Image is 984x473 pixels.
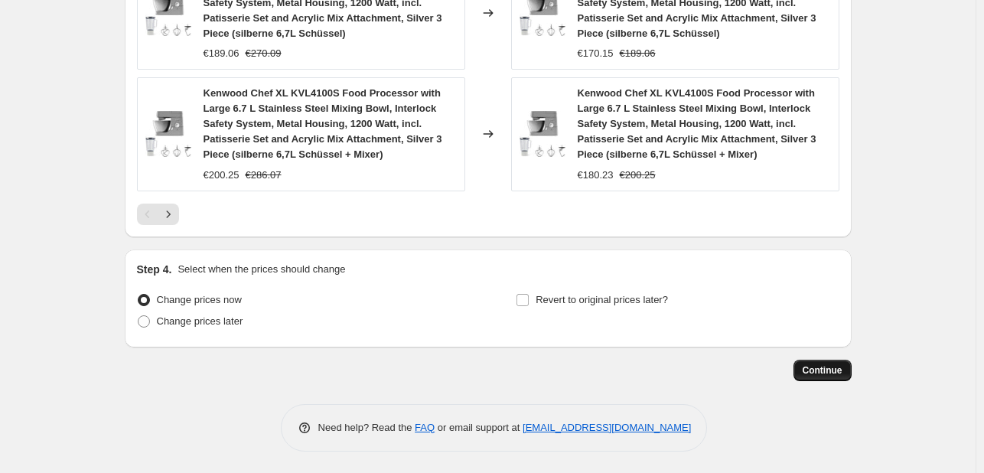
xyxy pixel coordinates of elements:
span: or email support at [435,422,523,433]
p: Select when the prices should change [178,262,345,277]
strike: €189.06 [620,46,656,61]
span: Change prices later [157,315,243,327]
div: €189.06 [204,46,239,61]
h2: Step 4. [137,262,172,277]
span: Change prices now [157,294,242,305]
span: Kenwood Chef XL KVL4100S Food Processor with Large 6.7 L Stainless Steel Mixing Bowl, Interlock S... [204,87,442,160]
div: €200.25 [204,168,239,183]
button: Next [158,204,179,225]
span: Continue [803,364,842,377]
img: 61m_TsPeo0L_80x.jpg [520,111,565,157]
strike: €270.09 [246,46,282,61]
span: Kenwood Chef XL KVL4100S Food Processor with Large 6.7 L Stainless Steel Mixing Bowl, Interlock S... [578,87,816,160]
a: [EMAIL_ADDRESS][DOMAIN_NAME] [523,422,691,433]
div: €170.15 [578,46,614,61]
button: Continue [793,360,852,381]
img: 61m_TsPeo0L_80x.jpg [145,111,191,157]
div: €180.23 [578,168,614,183]
nav: Pagination [137,204,179,225]
span: Need help? Read the [318,422,415,433]
a: FAQ [415,422,435,433]
span: Revert to original prices later? [536,294,668,305]
strike: €200.25 [620,168,656,183]
strike: €286.07 [246,168,282,183]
